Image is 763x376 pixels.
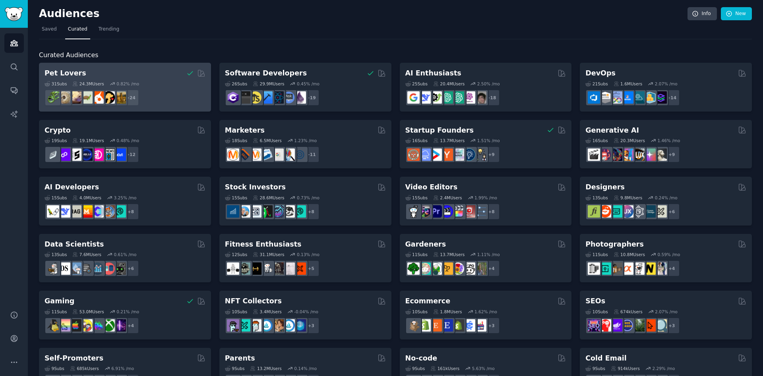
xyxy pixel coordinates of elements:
div: + 4 [122,317,139,334]
h2: Stock Investors [225,182,286,192]
img: statistics [69,262,81,275]
div: 20.3M Users [614,138,645,143]
a: Info [687,7,717,21]
h2: Audiences [39,8,687,20]
div: 914k Users [611,366,640,371]
img: Local_SEO [632,319,645,332]
img: deepdream [610,148,622,161]
div: 9.8M Users [614,195,643,201]
img: UX_Design [655,205,667,218]
div: 0.13 % /mo [297,252,320,257]
div: 674k Users [614,309,643,314]
h2: Startup Founders [405,125,474,135]
span: Trending [99,26,119,33]
div: + 11 [303,146,320,163]
h2: Designers [585,182,625,192]
img: growmybusiness [474,148,486,161]
div: + 5 [303,260,320,277]
span: Curated [68,26,87,33]
img: succulents [418,262,431,275]
div: + 14 [663,89,680,106]
img: AnalogCommunity [610,262,622,275]
img: TwitchStreaming [114,319,126,332]
img: chatgpt_promptDesign [441,91,453,104]
img: shopify [418,319,431,332]
div: 6.5M Users [253,138,282,143]
h2: NFT Collectors [225,296,282,306]
img: defi_ [114,148,126,161]
div: 25 Sub s [405,81,428,87]
img: indiehackers [452,148,464,161]
img: userexperience [632,205,645,218]
img: Nikon [643,262,656,275]
div: 16 Sub s [405,138,428,143]
img: turtle [80,91,93,104]
img: VideoEditors [441,205,453,218]
img: azuredevops [588,91,600,104]
img: OpenseaMarket [283,319,295,332]
div: + 19 [303,89,320,106]
a: Saved [39,23,60,39]
img: EtsySellers [441,319,453,332]
img: SavageGarden [430,262,442,275]
a: New [721,7,752,21]
div: 4.0M Users [72,195,101,201]
img: streetphotography [599,262,611,275]
img: XboxGamers [103,319,115,332]
img: software [238,91,250,104]
span: Curated Audiences [39,50,98,60]
div: 2.50 % /mo [477,81,500,87]
div: 10 Sub s [225,309,247,314]
div: 13 Sub s [45,252,67,257]
img: weightroom [260,262,273,275]
div: 21 Sub s [585,81,608,87]
img: AskMarketing [249,148,261,161]
div: 20.4M Users [433,81,465,87]
img: NFTExchange [227,319,239,332]
img: GymMotivation [238,262,250,275]
div: 31.1M Users [253,252,284,257]
h2: Video Editors [405,182,458,192]
h2: AI Enthusiasts [405,68,461,78]
img: content_marketing [227,148,239,161]
div: -0.04 % /mo [294,309,318,314]
img: starryai [643,148,656,161]
img: googleads [271,148,284,161]
img: CryptoArt [271,319,284,332]
div: 10.8M Users [614,252,645,257]
img: AItoolsCatalog [430,91,442,104]
img: GardeningUK [441,262,453,275]
img: llmops [103,205,115,218]
img: ballpython [58,91,70,104]
img: MachineLearning [47,262,59,275]
div: 1.51 % /mo [477,138,500,143]
div: + 3 [483,317,500,334]
img: csharp [227,91,239,104]
img: elixir [294,91,306,104]
h2: Data Scientists [45,239,104,249]
img: Forex [249,205,261,218]
img: FluxAI [632,148,645,161]
div: 10 Sub s [405,309,428,314]
img: typography [588,205,600,218]
div: 11 Sub s [45,309,67,314]
div: 15 Sub s [225,195,247,201]
img: datascience [58,262,70,275]
img: sdforall [621,148,633,161]
h2: Crypto [45,125,71,135]
div: 1.46 % /mo [657,138,680,143]
div: 1.8M Users [433,309,462,314]
img: web3 [80,148,93,161]
img: chatgpt_prompts_ [452,91,464,104]
div: 1.11 % /mo [477,252,500,257]
img: datasets [103,262,115,275]
div: 9 Sub s [405,366,425,371]
div: + 18 [483,89,500,106]
img: Docker_DevOps [610,91,622,104]
div: 0.48 % /mo [116,138,139,143]
img: logodesign [599,205,611,218]
img: 0xPolygon [58,148,70,161]
img: GamerPals [80,319,93,332]
div: 24.3M Users [72,81,104,87]
img: DeepSeek [58,205,70,218]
